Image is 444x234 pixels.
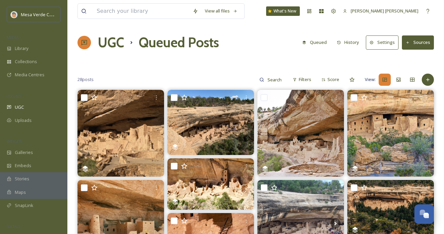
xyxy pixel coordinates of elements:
span: MEDIA [7,35,19,40]
input: Search your library [93,4,189,19]
a: What's New [266,6,300,16]
span: Uploads [15,117,32,124]
span: WIDGETS [7,139,22,144]
h1: Queued Posts [139,32,219,53]
input: Search [264,73,286,86]
img: Often as outdoor types, we put our bullseyes on the Adventure Parks but can easily overlook the s... [77,90,164,177]
span: Filters [299,76,311,83]
span: UGC [15,104,24,110]
span: 28 posts [77,76,94,83]
a: View all files [201,4,241,18]
span: SOCIALS [7,224,20,229]
img: Truly honored to be a guest at Cliffs palace . . . . . . #mesaverdenationalpark #findyourpark #na... [257,90,344,177]
span: Score [327,76,339,83]
span: [PERSON_NAME] [PERSON_NAME] [351,8,418,14]
span: SnapLink [15,202,33,209]
img: #mesaverdenationalpark [347,90,434,177]
span: Collections [15,58,37,65]
button: Open Chat [414,204,434,224]
a: Queued [299,36,334,49]
img: Spirits remain in the earth. #mesaverdenationalpark #colorado #hiking #beauty #history #roadtrip ... [167,158,254,210]
img: MVC%20SnapSea%20logo%20%281%29.png [11,11,18,18]
a: History [334,36,366,49]
img: Mesa Verde #unescoworldheritage #mesaverdenationalpark #cliffdwellings [167,90,254,155]
button: Queued [299,36,330,49]
span: Media Centres [15,72,44,78]
span: Embeds [15,162,31,169]
span: Galleries [15,149,33,156]
button: History [334,36,363,49]
a: UGC [98,32,124,53]
span: View: [365,76,376,83]
a: Settings [366,35,402,49]
span: Stories [15,176,29,182]
button: Sources [402,35,434,49]
a: [PERSON_NAME] [PERSON_NAME] [340,4,422,18]
span: Mesa Verde Country [21,11,62,18]
span: Library [15,45,28,52]
button: Settings [366,35,399,49]
span: COLLECT [7,94,21,99]
span: Maps [15,189,26,196]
